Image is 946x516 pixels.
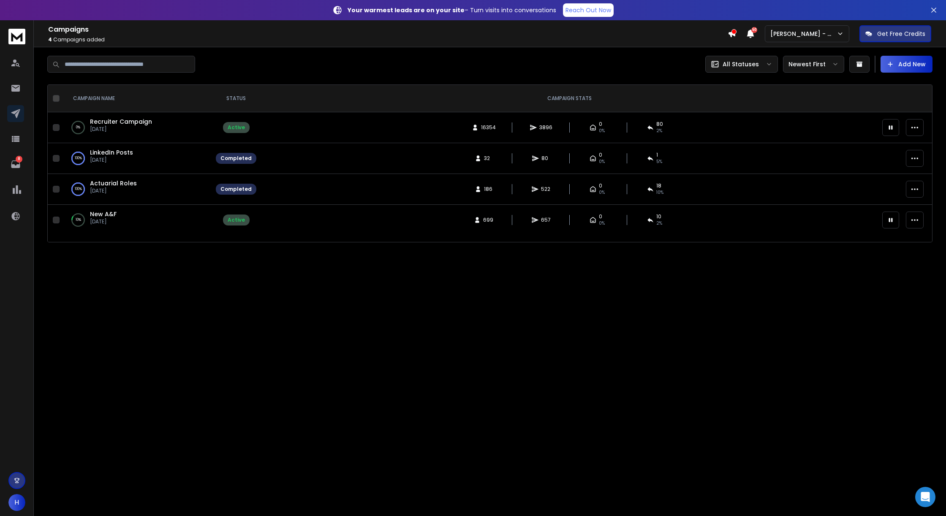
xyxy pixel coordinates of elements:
a: Recruiter Campaign [90,117,152,126]
p: [DATE] [90,157,133,163]
span: 4 [48,36,52,43]
span: 0 [599,213,602,220]
span: 0% [599,220,605,227]
a: New A&F [90,210,117,218]
td: 0%Recruiter Campaign[DATE] [63,112,211,143]
span: 0% [599,158,605,165]
p: Get Free Credits [877,30,925,38]
p: [DATE] [90,187,137,194]
span: 699 [483,217,493,223]
span: 16354 [481,124,496,131]
span: 1 [656,152,658,158]
button: Get Free Credits [859,25,931,42]
a: Reach Out Now [563,3,614,17]
a: 8 [7,156,24,173]
h1: Campaigns [48,24,728,35]
span: 0 [599,121,602,128]
p: 100 % [75,154,82,163]
span: 10 [656,213,661,220]
div: Completed [220,155,252,162]
span: 657 [541,217,551,223]
span: 5 % [656,158,662,165]
p: [DATE] [90,218,117,225]
p: 8 [16,156,22,163]
span: 0 [599,182,602,189]
td: 10%New A&F[DATE] [63,205,211,236]
th: CAMPAIGN NAME [63,85,211,112]
a: Actuarial Roles [90,179,137,187]
span: 522 [541,186,550,193]
span: 2 % [656,220,662,227]
p: 10 % [76,216,81,224]
div: Active [228,124,245,131]
p: [PERSON_NAME] - MAIN [770,30,837,38]
button: Newest First [783,56,844,73]
p: – Turn visits into conversations [348,6,556,14]
p: All Statuses [723,60,759,68]
span: 2 % [656,128,662,134]
span: 0 [599,152,602,158]
span: 186 [484,186,492,193]
th: CAMPAIGN STATS [261,85,877,112]
a: LinkedIn Posts [90,148,133,157]
p: [DATE] [90,126,152,133]
p: Campaigns added [48,36,728,43]
span: 3896 [539,124,552,131]
span: 80 [541,155,550,162]
span: 80 [656,121,663,128]
span: 10 % [656,189,663,196]
td: 100%LinkedIn Posts[DATE] [63,143,211,174]
span: 0% [599,128,605,134]
span: 0% [599,189,605,196]
button: H [8,494,25,511]
button: Add New [881,56,932,73]
p: Reach Out Now [565,6,611,14]
p: 0 % [76,123,80,132]
div: Completed [220,186,252,193]
span: 18 [656,182,661,189]
div: Active [228,217,245,223]
span: 50 [751,27,757,33]
span: 32 [484,155,492,162]
img: logo [8,29,25,44]
td: 100%Actuarial Roles[DATE] [63,174,211,205]
div: Open Intercom Messenger [915,487,935,507]
th: STATUS [211,85,261,112]
p: 100 % [75,185,82,193]
strong: Your warmest leads are on your site [348,6,465,14]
